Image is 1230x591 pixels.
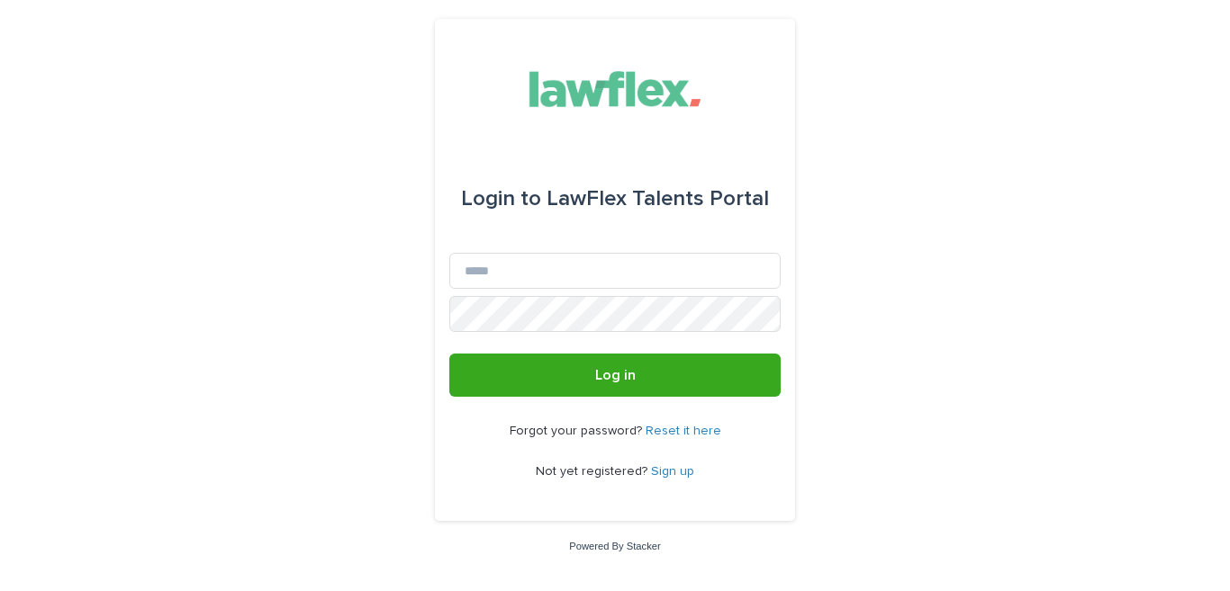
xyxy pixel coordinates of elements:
img: Gnvw4qrBSHOAfo8VMhG6 [514,62,717,116]
a: Reset it here [646,425,721,437]
span: Not yet registered? [536,465,651,478]
button: Log in [449,354,781,397]
span: Log in [595,368,636,382]
a: Sign up [651,465,694,478]
span: Login to [461,188,541,210]
span: Forgot your password? [510,425,646,437]
div: LawFlex Talents Portal [461,174,769,224]
a: Powered By Stacker [569,541,660,551]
